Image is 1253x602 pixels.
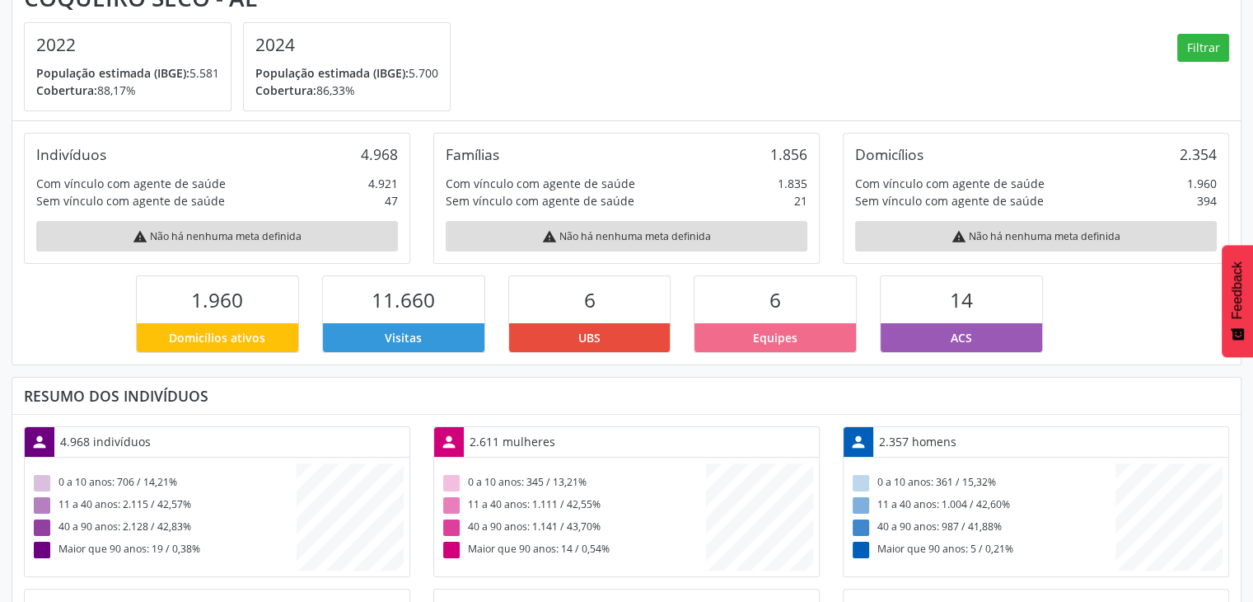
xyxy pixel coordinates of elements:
[372,286,435,313] span: 11.660
[855,221,1217,252] div: Não há nenhuma meta definida
[464,427,561,456] div: 2.611 mulheres
[36,35,219,55] h4: 2022
[446,192,634,209] div: Sem vínculo com agente de saúde
[361,145,398,163] div: 4.968
[770,145,807,163] div: 1.856
[951,329,972,346] span: ACS
[951,229,966,244] i: warning
[440,495,706,517] div: 11 a 40 anos: 1.111 / 42,55%
[849,433,867,451] i: person
[133,229,147,244] i: warning
[30,539,297,562] div: Maior que 90 anos: 19 / 0,38%
[849,473,1115,495] div: 0 a 10 anos: 361 / 15,32%
[36,221,398,252] div: Não há nenhuma meta definida
[753,329,797,346] span: Equipes
[855,145,923,163] div: Domicílios
[778,175,807,192] div: 1.835
[873,427,962,456] div: 2.357 homens
[24,387,1229,405] div: Resumo dos indivíduos
[769,286,781,313] span: 6
[30,495,297,517] div: 11 a 40 anos: 2.115 / 42,57%
[446,175,635,192] div: Com vínculo com agente de saúde
[849,495,1115,517] div: 11 a 40 anos: 1.004 / 42,60%
[446,145,499,163] div: Famílias
[255,65,409,81] span: População estimada (IBGE):
[1187,175,1217,192] div: 1.960
[36,64,219,82] p: 5.581
[36,82,219,99] p: 88,17%
[440,539,706,562] div: Maior que 90 anos: 14 / 0,54%
[255,64,438,82] p: 5.700
[794,192,807,209] div: 21
[1177,34,1229,62] button: Filtrar
[169,329,265,346] span: Domicílios ativos
[368,175,398,192] div: 4.921
[849,539,1115,562] div: Maior que 90 anos: 5 / 0,21%
[30,517,297,539] div: 40 a 90 anos: 2.128 / 42,83%
[849,517,1115,539] div: 40 a 90 anos: 987 / 41,88%
[385,192,398,209] div: 47
[855,175,1045,192] div: Com vínculo com agente de saúde
[1197,192,1217,209] div: 394
[584,286,596,313] span: 6
[36,145,106,163] div: Indivíduos
[1222,245,1253,357] button: Feedback - Mostrar pesquisa
[36,175,226,192] div: Com vínculo com agente de saúde
[36,65,189,81] span: População estimada (IBGE):
[36,82,97,98] span: Cobertura:
[440,517,706,539] div: 40 a 90 anos: 1.141 / 43,70%
[542,229,557,244] i: warning
[36,192,225,209] div: Sem vínculo com agente de saúde
[255,35,438,55] h4: 2024
[385,329,422,346] span: Visitas
[446,221,807,252] div: Não há nenhuma meta definida
[255,82,316,98] span: Cobertura:
[30,433,49,451] i: person
[440,433,458,451] i: person
[950,286,973,313] span: 14
[1180,145,1217,163] div: 2.354
[255,82,438,99] p: 86,33%
[578,329,601,346] span: UBS
[191,286,243,313] span: 1.960
[440,473,706,495] div: 0 a 10 anos: 345 / 13,21%
[54,427,157,456] div: 4.968 indivíduos
[855,192,1044,209] div: Sem vínculo com agente de saúde
[1230,261,1245,319] span: Feedback
[30,473,297,495] div: 0 a 10 anos: 706 / 14,21%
